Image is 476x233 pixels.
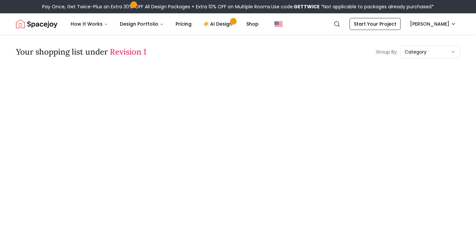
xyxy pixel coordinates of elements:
a: Shop [241,17,264,31]
nav: Main [65,17,264,31]
a: Start Your Project [350,18,401,30]
button: [PERSON_NAME] [406,18,460,30]
button: How It Works [65,17,113,31]
p: Group By: [376,49,398,55]
a: Pricing [170,17,197,31]
a: Spacejoy [16,17,57,31]
img: Spacejoy Logo [16,17,57,31]
div: Pay Once, Get Twice-Plus an Extra 30% OFF All Design Packages + Extra 10% OFF on Multiple Rooms. [42,3,434,10]
nav: Global [16,13,460,35]
a: AI Design [198,17,240,31]
span: *Not applicable to packages already purchased* [320,3,434,10]
b: GETTWICE [294,3,320,10]
button: Design Portfolio [115,17,169,31]
span: Revision 1 [110,47,146,57]
span: Use code: [271,3,320,10]
img: United States [275,20,282,28]
h3: Your shopping list under [16,47,146,57]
